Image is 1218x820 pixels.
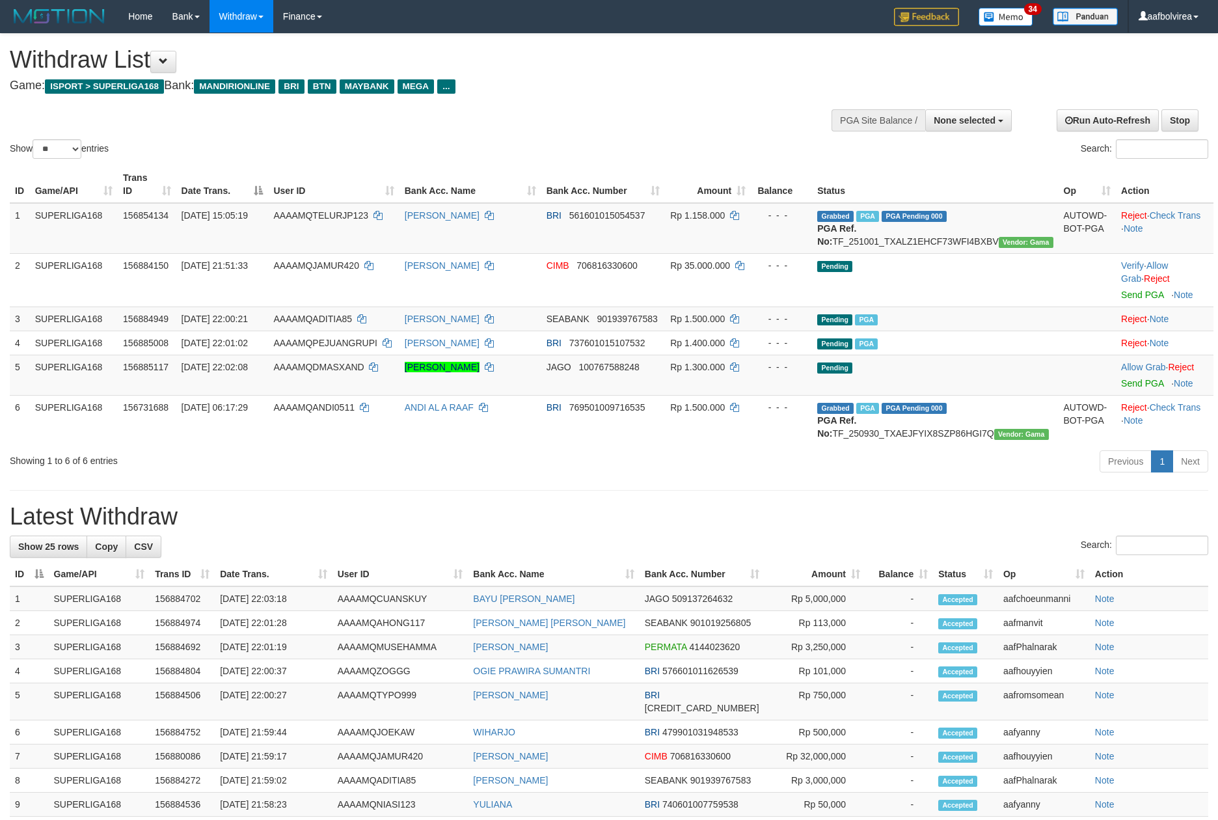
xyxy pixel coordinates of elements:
[1116,166,1213,203] th: Action
[215,611,332,635] td: [DATE] 22:01:28
[1121,402,1147,413] a: Reject
[49,683,150,720] td: SUPERLIGA168
[662,799,738,810] span: Copy 740601007759538 to clipboard
[473,775,548,786] a: [PERSON_NAME]
[194,79,275,94] span: MANDIRIONLINE
[817,362,852,374] span: Pending
[979,8,1033,26] img: Button%20Memo.svg
[1095,642,1115,652] a: Note
[765,562,865,586] th: Amount: activate to sort column ascending
[332,720,468,745] td: AAAAMQJOEKAW
[812,395,1058,445] td: TF_250930_TXAEJFYIX8SZP86HGI7Q
[925,109,1012,131] button: None selected
[1121,260,1168,284] a: Allow Grab
[10,449,498,467] div: Showing 1 to 6 of 6 entries
[332,769,468,793] td: AAAAMQADITIA85
[856,211,879,222] span: Marked by aafsengchandara
[756,209,807,222] div: - - -
[998,635,1090,659] td: aafPhalnarak
[1174,378,1193,389] a: Note
[1116,203,1213,254] td: · ·
[399,166,541,203] th: Bank Acc. Name: activate to sort column ascending
[998,720,1090,745] td: aafyanny
[645,703,759,713] span: Copy 675401000773501 to clipboard
[670,260,730,271] span: Rp 35.000.000
[569,338,645,348] span: Copy 737601015107532 to clipboard
[10,307,30,331] td: 3
[547,260,569,271] span: CIMB
[1095,727,1115,737] a: Note
[18,541,79,552] span: Show 25 rows
[30,395,118,445] td: SUPERLIGA168
[150,586,215,611] td: 156884702
[765,793,865,817] td: Rp 50,000
[597,314,657,324] span: Copy 901939767583 to clipboard
[150,659,215,683] td: 156884804
[273,362,364,372] span: AAAAMQDMASXAND
[856,403,879,414] span: Marked by aafromsomean
[340,79,394,94] span: MAYBANK
[938,752,977,763] span: Accepted
[645,642,687,652] span: PERMATA
[998,586,1090,611] td: aafchoeunmanni
[398,79,435,94] span: MEGA
[645,666,660,676] span: BRI
[308,79,336,94] span: BTN
[45,79,164,94] span: ISPORT > SUPERLIGA168
[473,642,548,652] a: [PERSON_NAME]
[1095,594,1115,604] a: Note
[690,618,751,628] span: Copy 901019256805 to clipboard
[1100,450,1152,472] a: Previous
[182,260,248,271] span: [DATE] 21:51:33
[49,720,150,745] td: SUPERLIGA168
[30,331,118,355] td: SUPERLIGA168
[10,683,49,720] td: 5
[1095,666,1115,676] a: Note
[134,541,153,552] span: CSV
[756,401,807,414] div: - - -
[812,203,1058,254] td: TF_251001_TXALZ1EHCF73WFI4BXBV
[882,403,947,414] span: PGA Pending
[1150,402,1201,413] a: Check Trans
[938,594,977,605] span: Accepted
[273,338,377,348] span: AAAAMQPEJUANGRUPI
[541,166,666,203] th: Bank Acc. Number: activate to sort column ascending
[1150,314,1169,324] a: Note
[49,659,150,683] td: SUPERLIGA168
[1121,362,1165,372] a: Allow Grab
[10,635,49,659] td: 3
[998,659,1090,683] td: aafhouyyien
[332,586,468,611] td: AAAAMQCUANSKUY
[273,402,355,413] span: AAAAMQANDI0511
[547,314,589,324] span: SEABANK
[1144,273,1170,284] a: Reject
[765,769,865,793] td: Rp 3,000,000
[765,683,865,720] td: Rp 750,000
[855,338,878,349] span: Marked by aafromsomean
[817,223,856,247] b: PGA Ref. No:
[756,259,807,272] div: - - -
[1095,751,1115,761] a: Note
[938,690,977,702] span: Accepted
[273,260,359,271] span: AAAAMQJAMUR420
[1172,450,1208,472] a: Next
[332,635,468,659] td: AAAAMQMUSEHAMMA
[1095,775,1115,786] a: Note
[123,314,169,324] span: 156884949
[645,727,660,737] span: BRI
[10,769,49,793] td: 8
[817,403,854,414] span: Grabbed
[1116,253,1213,307] td: · ·
[765,611,865,635] td: Rp 113,000
[1095,690,1115,700] a: Note
[938,642,977,653] span: Accepted
[1059,166,1116,203] th: Op: activate to sort column ascending
[123,210,169,221] span: 156854134
[817,338,852,349] span: Pending
[765,586,865,611] td: Rp 5,000,000
[645,618,688,628] span: SEABANK
[865,586,933,611] td: -
[123,260,169,271] span: 156884150
[215,586,332,611] td: [DATE] 22:03:18
[10,166,30,203] th: ID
